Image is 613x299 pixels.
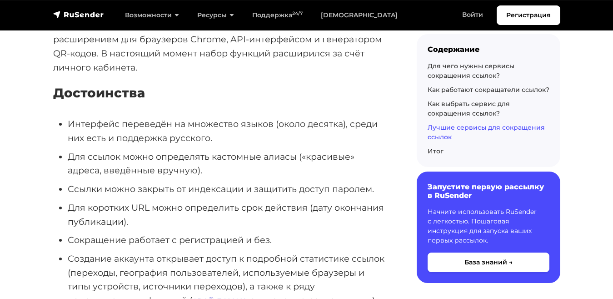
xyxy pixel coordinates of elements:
[428,99,510,117] a: Как выбрать сервис для сокращения ссылок?
[453,5,492,24] a: Войти
[428,207,549,245] p: Начните использовать RuSender с легкостью. Пошаговая инструкция для запуска ваших первых рассылок.
[428,61,514,79] a: Для чего нужны сервисы сокращения ссылок?
[68,201,388,228] li: Для коротких URL можно определить срок действия (дату окончания публикации).
[188,6,243,25] a: Ресурсы
[428,253,549,272] button: База знаний →
[68,117,388,145] li: Интерфейс переведён на множество языков (около десятка), среди них есть и поддержка русского.
[53,10,104,19] img: RuSender
[68,150,388,177] li: Для ссылок можно определять кастомные алиасы («красивые» адреса, введённые вручную).
[116,6,188,25] a: Возможности
[312,6,407,25] a: [DEMOGRAPHIC_DATA]
[68,233,388,247] li: Сокращение работает с регистрацией и без.
[428,85,549,93] a: Как работают сокращатели ссылок?
[68,182,388,196] li: Ссылки можно закрыть от индексации и защитить доступ паролем.
[428,123,545,141] a: Лучшие сервисы для сокращения ссылок
[428,147,444,155] a: Итог
[243,6,312,25] a: Поддержка24/7
[53,86,388,101] h4: Достоинства
[428,45,549,54] div: Содержание
[497,5,560,25] a: Регистрация
[292,10,303,16] sup: 24/7
[417,171,560,283] a: Запустите первую рассылку в RuSender Начните использовать RuSender с легкостью. Пошаговая инструк...
[428,182,549,199] h6: Запустите первую рассылку в RuSender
